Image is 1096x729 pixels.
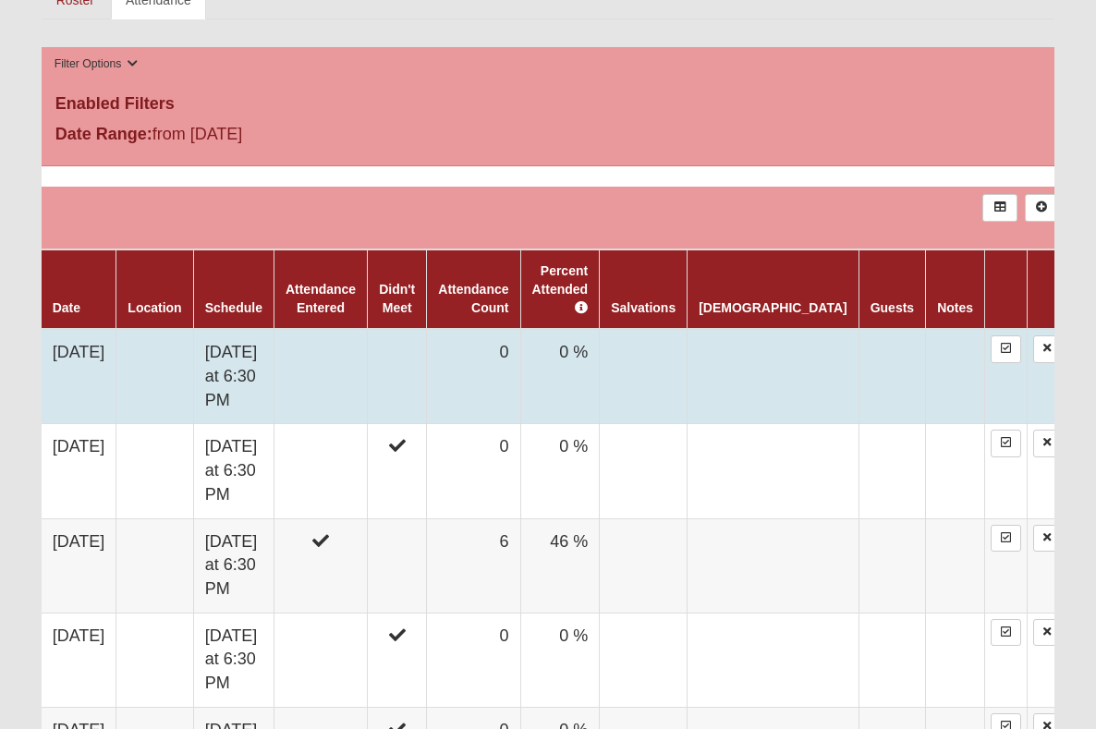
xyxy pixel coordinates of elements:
[427,613,520,707] td: 0
[49,55,144,74] button: Filter Options
[42,329,116,424] td: [DATE]
[991,525,1021,552] a: Enter Attendance
[193,518,274,613] td: [DATE] at 6:30 PM
[55,94,1041,115] h4: Enabled Filters
[600,249,688,329] th: Salvations
[427,424,520,518] td: 0
[1033,430,1061,456] a: Delete
[286,282,356,315] a: Attendance Entered
[859,249,925,329] th: Guests
[991,335,1021,362] a: Enter Attendance
[55,122,152,147] label: Date Range:
[520,424,600,518] td: 0 %
[42,613,116,707] td: [DATE]
[937,300,973,315] a: Notes
[42,424,116,518] td: [DATE]
[53,300,80,315] a: Date
[438,282,508,315] a: Attendance Count
[688,249,859,329] th: [DEMOGRAPHIC_DATA]
[991,430,1021,456] a: Enter Attendance
[205,300,262,315] a: Schedule
[427,329,520,424] td: 0
[1033,525,1061,552] a: Delete
[520,329,600,424] td: 0 %
[427,518,520,613] td: 6
[982,194,1017,221] a: Export to Excel
[1025,194,1059,221] a: Alt+N
[42,122,380,152] div: from [DATE]
[128,300,181,315] a: Location
[193,613,274,707] td: [DATE] at 6:30 PM
[193,329,274,424] td: [DATE] at 6:30 PM
[379,282,415,315] a: Didn't Meet
[1033,335,1061,362] a: Delete
[520,518,600,613] td: 46 %
[991,619,1021,646] a: Enter Attendance
[532,263,589,315] a: Percent Attended
[520,613,600,707] td: 0 %
[193,424,274,518] td: [DATE] at 6:30 PM
[1033,619,1061,646] a: Delete
[42,518,116,613] td: [DATE]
